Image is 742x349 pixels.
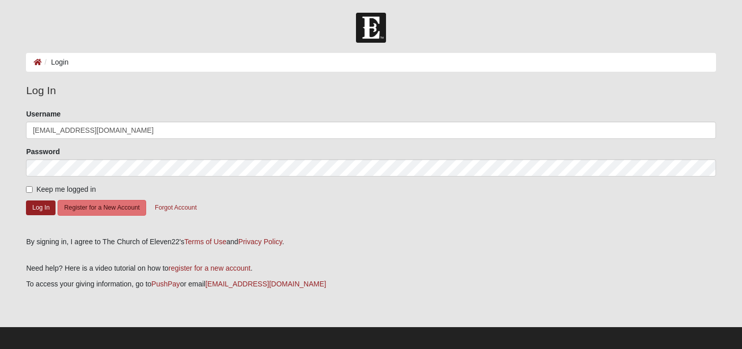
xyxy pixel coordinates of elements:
button: Forgot Account [148,200,203,216]
button: Log In [26,200,56,215]
label: Password [26,147,60,157]
img: Church of Eleven22 Logo [356,13,386,43]
legend: Log In [26,82,716,99]
span: Keep me logged in [36,185,96,193]
p: Need help? Here is a video tutorial on how to . [26,263,716,274]
a: [EMAIL_ADDRESS][DOMAIN_NAME] [205,280,326,288]
label: Username [26,109,61,119]
a: Privacy Policy [238,238,282,246]
li: Login [42,57,68,68]
div: By signing in, I agree to The Church of Eleven22's and . [26,237,716,247]
input: Keep me logged in [26,186,33,193]
a: register for a new account [169,264,251,272]
a: Terms of Use [184,238,226,246]
a: PushPay [151,280,180,288]
p: To access your giving information, go to or email [26,279,716,289]
button: Register for a New Account [58,200,146,216]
